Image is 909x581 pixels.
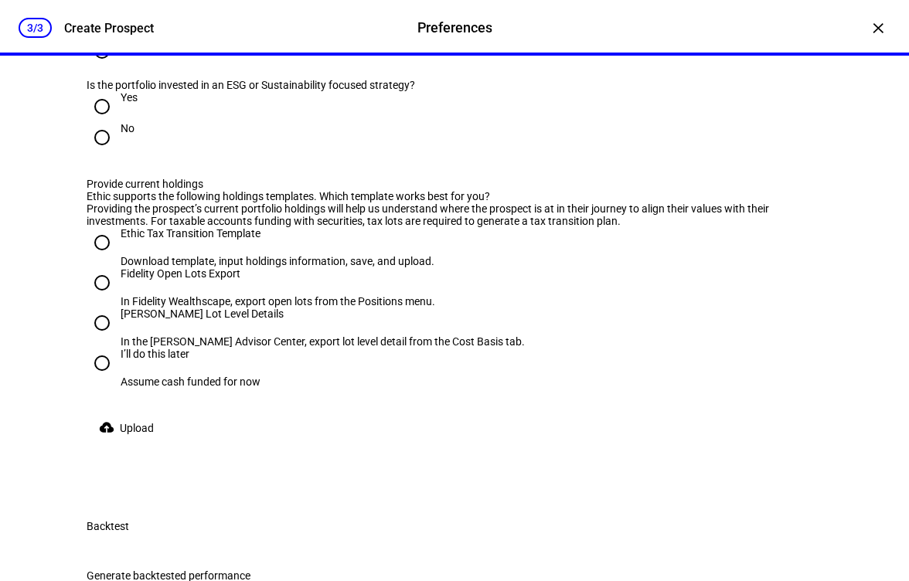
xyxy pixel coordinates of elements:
div: × [866,15,890,40]
div: No [121,122,134,134]
div: Yes [121,91,138,104]
div: In the [PERSON_NAME] Advisor Center, export lot level detail from the Cost Basis tab. [121,335,525,348]
div: Providing the prospect’s current portfolio holdings will help us understand where the prospect is... [87,202,822,227]
div: Ethic Tax Transition Template [121,227,434,240]
div: Backtest [87,520,129,532]
div: Ethic supports the following holdings templates. Which template works best for you? [87,190,822,202]
div: In Fidelity Wealthscape, export open lots from the Positions menu. [121,295,435,307]
div: Fidelity Open Lots Export [121,267,435,280]
div: 3/3 [19,18,52,38]
div: I’ll do this later [121,348,260,360]
div: Download template, input holdings information, save, and upload. [121,255,434,267]
div: [PERSON_NAME] Lot Level Details [121,307,525,320]
div: Is the portfolio invested in an ESG or Sustainability focused strategy? [87,79,601,91]
div: Provide current holdings [87,178,601,190]
div: Assume cash funded for now [121,375,260,388]
div: Preferences [417,18,492,38]
div: Create Prospect [64,21,154,36]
